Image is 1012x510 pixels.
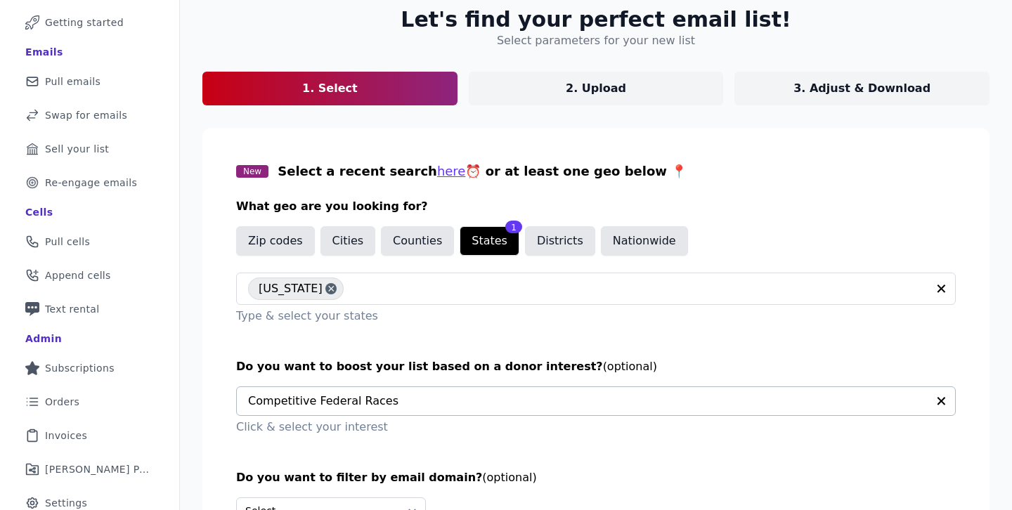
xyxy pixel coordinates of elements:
[11,454,168,485] a: [PERSON_NAME] Performance
[460,226,519,256] button: States
[45,15,124,30] span: Getting started
[11,66,168,97] a: Pull emails
[497,32,695,49] h4: Select parameters for your new list
[11,420,168,451] a: Invoices
[236,471,482,484] span: Do you want to filter by email domain?
[482,471,536,484] span: (optional)
[11,353,168,384] a: Subscriptions
[437,162,466,181] button: here
[11,294,168,325] a: Text rental
[25,45,63,59] div: Emails
[278,164,687,178] span: Select a recent search ⏰ or at least one geo below 📍
[45,74,100,89] span: Pull emails
[11,167,168,198] a: Re-engage emails
[202,72,458,105] a: 1. Select
[25,332,62,346] div: Admin
[11,133,168,164] a: Sell your list
[45,176,137,190] span: Re-engage emails
[45,268,111,282] span: Append cells
[381,226,454,256] button: Counties
[236,165,268,178] span: New
[601,226,688,256] button: Nationwide
[45,462,151,476] span: [PERSON_NAME] Performance
[11,386,168,417] a: Orders
[11,100,168,131] a: Swap for emails
[734,72,990,105] a: 3. Adjust & Download
[505,221,522,233] div: 1
[793,80,930,97] p: 3. Adjust & Download
[469,72,724,105] a: 2. Upload
[25,205,53,219] div: Cells
[401,7,791,32] h2: Let's find your perfect email list!
[302,80,358,97] p: 1. Select
[45,108,127,122] span: Swap for emails
[236,419,956,436] p: Click & select your interest
[603,360,657,373] span: (optional)
[45,429,87,443] span: Invoices
[525,226,595,256] button: Districts
[11,226,168,257] a: Pull cells
[320,226,376,256] button: Cities
[259,277,323,300] span: [US_STATE]
[45,496,87,510] span: Settings
[45,142,109,156] span: Sell your list
[236,198,956,215] h3: What geo are you looking for?
[45,395,79,409] span: Orders
[11,260,168,291] a: Append cells
[236,226,315,256] button: Zip codes
[566,80,626,97] p: 2. Upload
[45,235,90,249] span: Pull cells
[45,361,115,375] span: Subscriptions
[236,308,956,325] p: Type & select your states
[236,360,603,373] span: Do you want to boost your list based on a donor interest?
[11,7,168,38] a: Getting started
[45,302,100,316] span: Text rental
